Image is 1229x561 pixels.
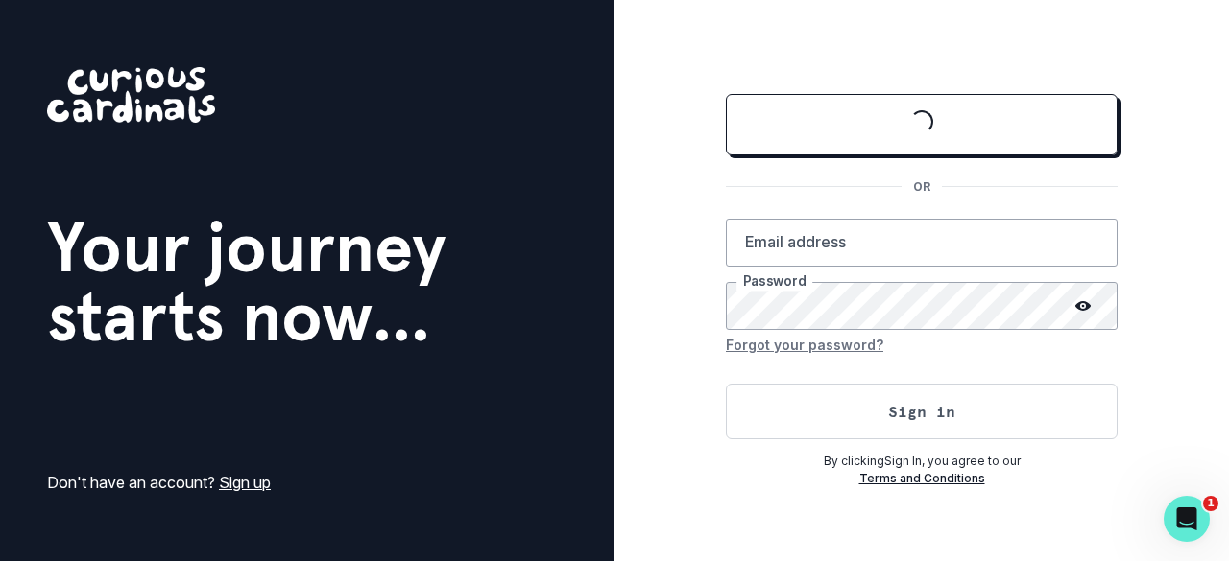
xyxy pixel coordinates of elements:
img: Curious Cardinals Logo [47,67,215,123]
button: Sign in with Google (GSuite) [726,94,1118,155]
p: Don't have an account? [47,471,271,494]
a: Sign up [219,473,271,492]
iframe: Intercom live chat [1164,496,1210,542]
button: Sign in [726,384,1118,439]
p: By clicking Sign In , you agree to our [726,453,1118,470]
h1: Your journey starts now... [47,213,446,351]
a: Terms and Conditions [859,471,985,485]
button: Forgot your password? [726,330,883,361]
p: OR [902,178,942,196]
span: 1 [1203,496,1218,511]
